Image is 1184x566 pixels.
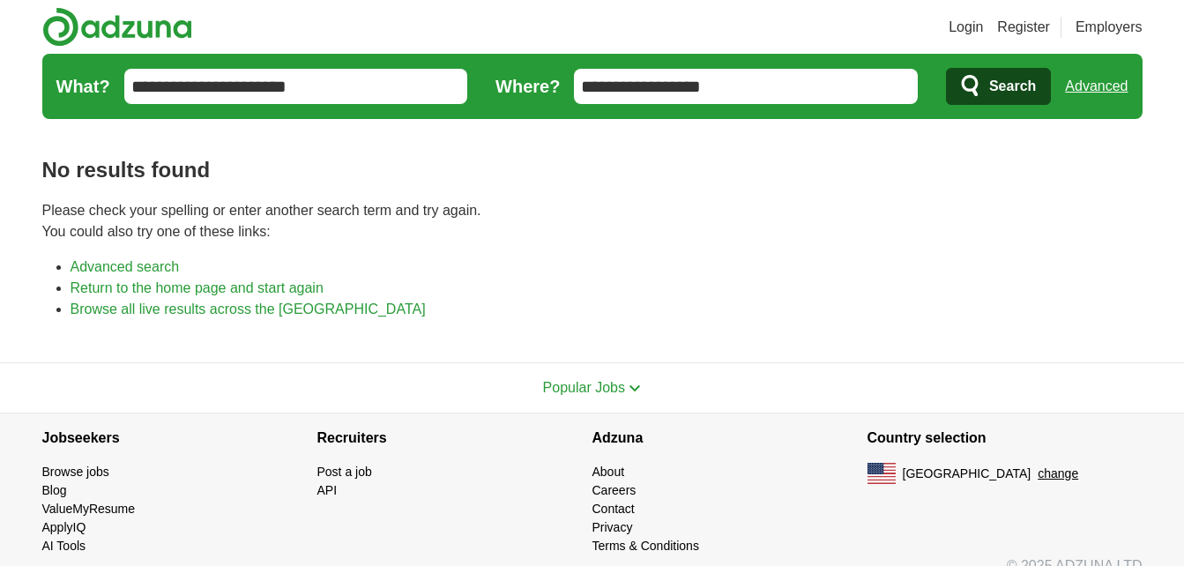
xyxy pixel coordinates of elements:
a: Post a job [317,465,372,479]
a: Terms & Conditions [592,539,699,553]
a: ValueMyResume [42,502,136,516]
a: Browse jobs [42,465,109,479]
img: US flag [868,463,896,484]
a: Advanced search [71,259,180,274]
a: Contact [592,502,635,516]
a: Register [997,17,1050,38]
label: What? [56,73,110,100]
a: Advanced [1065,69,1128,104]
p: Please check your spelling or enter another search term and try again. You could also try one of ... [42,200,1143,242]
a: Privacy [592,520,633,534]
a: API [317,483,338,497]
a: Careers [592,483,637,497]
button: Search [946,68,1051,105]
h4: Country selection [868,413,1143,463]
span: [GEOGRAPHIC_DATA] [903,465,1031,483]
h1: No results found [42,154,1143,186]
img: toggle icon [629,384,641,392]
a: About [592,465,625,479]
a: Blog [42,483,67,497]
label: Where? [495,73,560,100]
a: AI Tools [42,539,86,553]
button: change [1038,465,1078,483]
span: Search [989,69,1036,104]
a: Employers [1076,17,1143,38]
img: Adzuna logo [42,7,192,47]
a: Login [949,17,983,38]
a: Return to the home page and start again [71,280,324,295]
span: Popular Jobs [543,380,625,395]
a: Browse all live results across the [GEOGRAPHIC_DATA] [71,302,426,317]
a: ApplyIQ [42,520,86,534]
